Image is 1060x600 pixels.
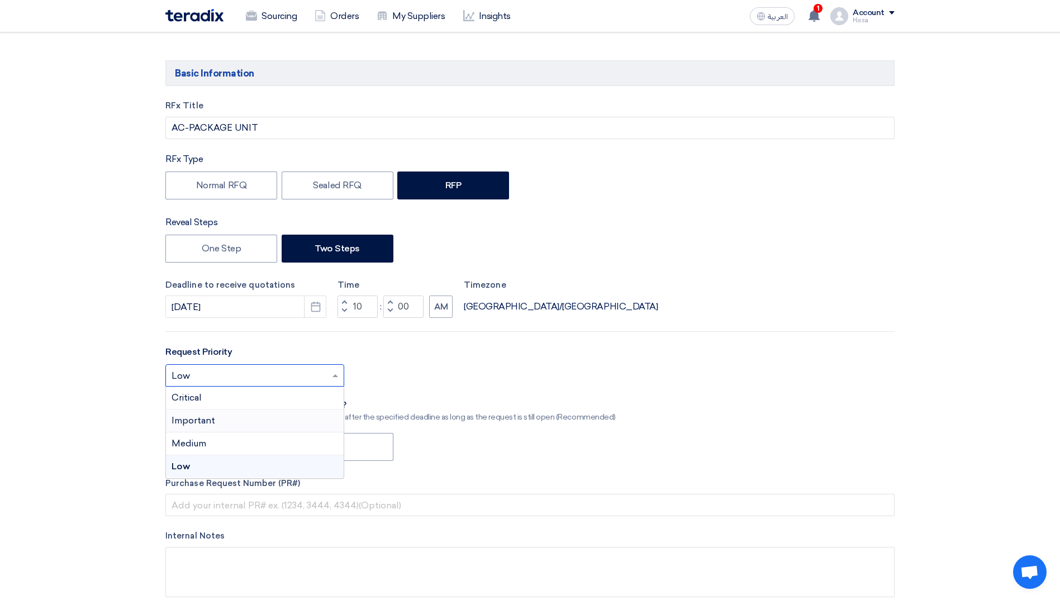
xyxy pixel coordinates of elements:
[165,296,326,318] input: yyyy-mm-dd
[165,60,895,86] h5: Basic Information
[172,415,215,426] span: Important
[750,7,795,25] button: العربية
[306,4,368,28] a: Orders
[165,216,895,229] div: Reveal Steps
[237,4,306,28] a: Sourcing
[165,279,326,292] label: Deadline to receive quotations
[338,279,453,292] label: Time
[172,392,202,403] span: Critical
[768,13,788,21] span: العربية
[853,17,895,23] div: Hissa
[165,153,895,166] div: RFx Type
[429,296,453,318] button: AM
[165,99,895,112] label: RFx Title
[165,117,895,139] input: e.g. New ERP System, Server Visualization Project...
[282,235,393,263] label: Two Steps
[378,300,383,313] div: :
[165,400,616,411] div: ِAllow receiving quotations after this deadline?
[165,345,232,359] label: Request Priority
[830,7,848,25] img: profile_test.png
[165,494,895,516] input: Add your internal PR# ex. (1234, 3444, 4344)(Optional)
[165,172,277,199] label: Normal RFQ
[165,477,895,490] label: Purchase Request Number (PR#)
[165,411,616,423] div: Give a chance to suppliers to submit their offers late after the specified deadline as long as th...
[853,8,885,18] div: Account
[397,172,509,199] label: RFP
[172,438,206,449] span: Medium
[338,296,378,318] input: Hours
[165,530,895,542] label: Internal Notes
[464,279,658,292] label: Timezone
[464,300,658,313] div: [GEOGRAPHIC_DATA]/[GEOGRAPHIC_DATA]
[454,4,520,28] a: Insights
[814,4,823,13] span: 1
[165,9,224,22] img: Teradix logo
[282,172,393,199] label: Sealed RFQ
[172,461,190,472] span: Low
[165,235,277,263] label: One Step
[368,4,454,28] a: My Suppliers
[383,296,424,318] input: Minutes
[1013,555,1047,589] a: Open chat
